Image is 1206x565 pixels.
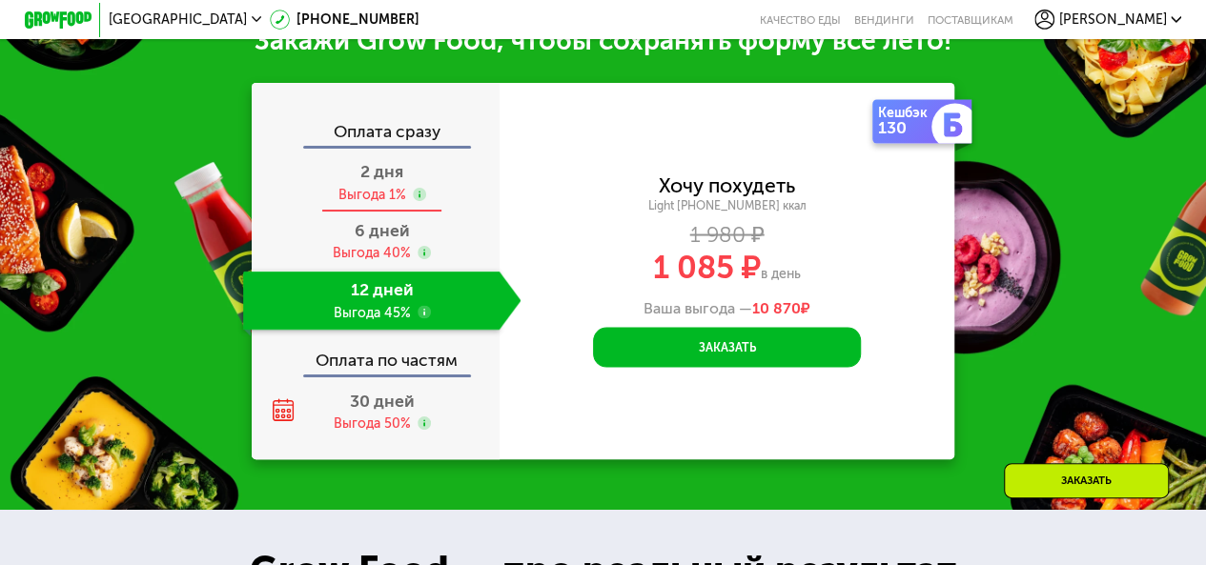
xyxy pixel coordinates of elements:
span: 2 дня [360,161,403,182]
button: Заказать [593,327,861,367]
span: [PERSON_NAME] [1059,13,1167,27]
div: Хочу похудеть [659,175,795,193]
a: [PHONE_NUMBER] [270,10,419,30]
div: поставщикам [927,13,1012,27]
span: ₽ [752,298,810,316]
div: Выгода 1% [338,186,406,204]
div: Ваша выгода — [500,298,955,316]
div: Выгода 40% [333,244,411,262]
a: Вендинги [853,13,913,27]
div: 1 980 ₽ [500,225,955,243]
span: [GEOGRAPHIC_DATA] [109,13,247,27]
a: Качество еды [759,13,840,27]
span: 30 дней [350,391,415,412]
span: 1 085 ₽ [653,248,761,286]
span: 6 дней [355,220,410,241]
span: в день [761,265,801,281]
div: Light [PHONE_NUMBER] ккал [500,197,955,212]
div: Оплата сразу [253,107,499,145]
div: Заказать [1004,463,1169,498]
div: Выгода 50% [334,414,411,433]
div: 130 [878,119,935,136]
div: Кешбэк [878,106,935,119]
div: Оплата по частям [253,336,499,374]
span: 10 870 [752,298,801,316]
